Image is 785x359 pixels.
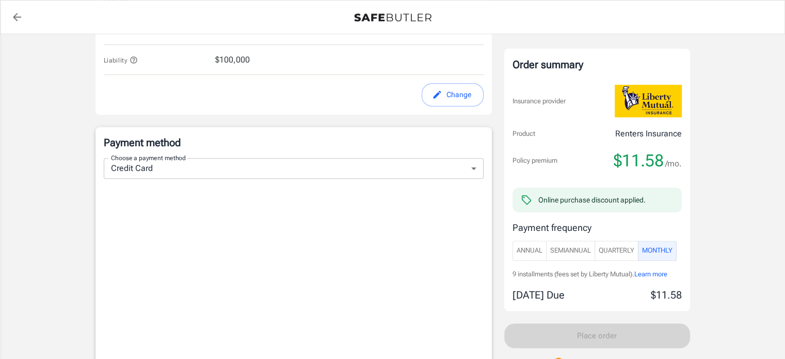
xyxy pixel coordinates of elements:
span: Liability [104,57,138,64]
img: Back to quotes [354,13,431,22]
label: Choose a payment method [111,153,186,162]
a: back to quotes [7,7,27,27]
span: Monthly [642,245,672,257]
span: $11.58 [614,150,664,171]
span: $100,000 [215,54,250,66]
div: Online purchase discount applied. [538,195,646,205]
span: Annual [517,245,542,257]
span: 9 installments (fees set by Liberty Mutual). [512,270,634,278]
button: Liability [104,54,138,66]
p: [DATE] Due [512,287,565,303]
button: Monthly [638,241,677,261]
img: Liberty Mutual [615,85,682,117]
button: edit [422,83,484,106]
button: SemiAnnual [546,241,595,261]
span: Quarterly [599,245,634,257]
p: Policy premium [512,155,557,166]
div: Credit Card [104,158,484,179]
span: SemiAnnual [550,245,591,257]
button: Annual [512,241,547,261]
span: /mo. [665,157,682,171]
span: Learn more [634,270,667,278]
p: Insurance provider [512,96,566,106]
p: Payment method [104,135,484,150]
p: Payment frequency [512,221,682,235]
p: $11.58 [651,287,682,303]
button: Quarterly [595,241,638,261]
p: Product [512,129,535,139]
div: Order summary [512,57,682,72]
p: Renters Insurance [615,128,682,140]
